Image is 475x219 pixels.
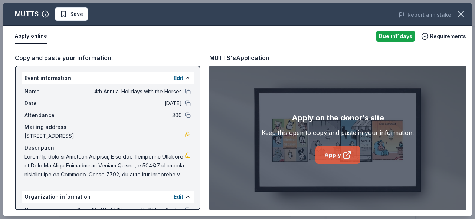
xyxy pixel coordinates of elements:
[262,128,414,137] div: Keep this open to copy and paste in your information.
[22,72,194,84] div: Event information
[55,7,88,21] button: Save
[24,123,191,132] div: Mailing address
[70,10,83,19] span: Save
[24,206,74,215] span: Name
[74,99,182,108] span: [DATE]
[174,192,183,201] button: Edit
[430,32,466,41] span: Requirements
[22,191,194,203] div: Organization information
[24,132,185,140] span: [STREET_ADDRESS]
[24,143,191,152] div: Description
[421,32,466,41] button: Requirements
[24,152,185,179] span: Lorem! Ip dolo si Ametcon Adipisci, E se doe Temporinc Utlabore et Dolo Ma Aliqu Enimadminim Veni...
[15,8,39,20] div: MUTTS
[376,31,415,42] div: Due in 11 days
[315,146,360,164] a: Apply
[24,87,74,96] span: Name
[74,111,182,120] span: 300
[399,10,451,19] button: Report a mistake
[209,53,269,63] div: MUTTS's Application
[24,111,74,120] span: Attendance
[15,53,200,63] div: Copy and paste your information:
[74,87,182,96] span: 4th Annual Holidays with the Horses
[24,99,74,108] span: Date
[174,74,183,83] button: Edit
[292,112,384,124] div: Apply on the donor's site
[15,29,47,44] button: Apply online
[74,206,182,215] span: Open My World Therapeutic Riding Center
